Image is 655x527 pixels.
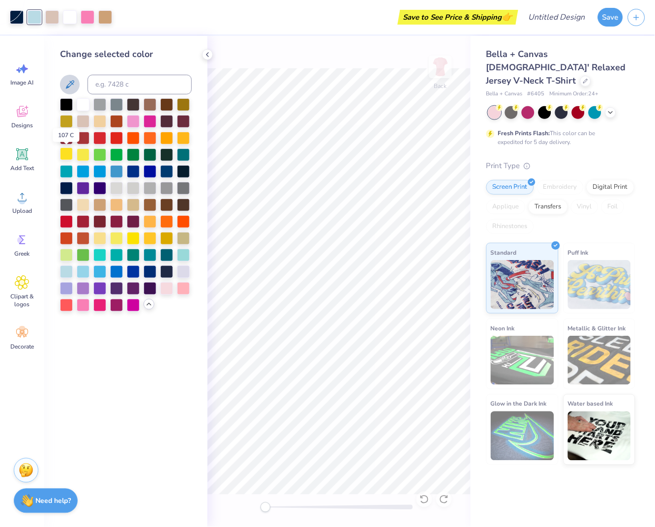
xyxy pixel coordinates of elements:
div: Save to See Price & Shipping [400,10,516,25]
div: Rhinestones [486,219,534,234]
div: Transfers [529,200,568,214]
div: Accessibility label [261,502,270,512]
span: Metallic & Glitter Ink [568,323,626,333]
input: Untitled Design [521,7,593,27]
span: Clipart & logos [6,293,38,308]
span: Bella + Canvas [486,90,523,98]
strong: Need help? [36,497,71,506]
img: Metallic & Glitter Ink [568,336,631,385]
span: Designs [11,121,33,129]
span: Decorate [10,343,34,351]
button: Save [598,8,623,27]
strong: Fresh Prints Flash: [498,129,550,137]
span: Glow in the Dark Ink [491,399,547,409]
div: Change selected color [60,48,192,61]
span: Add Text [10,164,34,172]
div: Foil [601,200,625,214]
img: Water based Ink [568,411,631,461]
span: Water based Ink [568,399,613,409]
span: Standard [491,247,517,258]
div: Vinyl [571,200,598,214]
div: Print Type [486,160,635,172]
div: 107 C [53,128,80,142]
span: Greek [15,250,30,258]
img: Puff Ink [568,260,631,309]
img: Neon Ink [491,336,554,385]
span: Bella + Canvas [DEMOGRAPHIC_DATA]' Relaxed Jersey V-Neck T-Shirt [486,48,626,87]
img: Glow in the Dark Ink [491,411,554,461]
span: 👉 [502,11,513,23]
img: Standard [491,260,554,309]
div: Embroidery [537,180,584,195]
div: Digital Print [587,180,634,195]
div: This color can be expedited for 5 day delivery. [498,129,619,146]
span: Puff Ink [568,247,589,258]
input: e.g. 7428 c [88,75,192,94]
div: Screen Print [486,180,534,195]
span: # 6405 [528,90,545,98]
span: Upload [12,207,32,215]
span: Minimum Order: 24 + [550,90,599,98]
div: Applique [486,200,526,214]
span: Neon Ink [491,323,515,333]
span: Image AI [11,79,34,87]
